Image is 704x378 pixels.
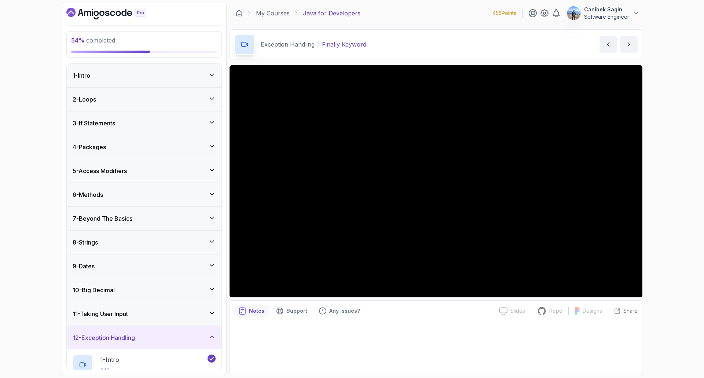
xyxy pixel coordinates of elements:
[584,13,629,21] p: Software Engineer
[230,65,642,297] iframe: 7 - Finally Keyword
[73,95,96,104] h3: 2 - Loops
[549,307,562,315] p: Repo
[73,286,115,294] h3: 10 - Big Decimal
[303,9,360,18] p: Java for Developers
[67,111,221,135] button: 3-If Statements
[100,355,119,364] p: 1 - Intro
[71,37,115,44] span: completed
[67,64,221,87] button: 1-Intro
[67,88,221,111] button: 2-Loops
[73,262,95,271] h3: 9 - Dates
[584,6,629,13] p: Canibek Sagin
[73,309,128,318] h3: 11 - Taking User Input
[286,307,307,315] p: Support
[67,207,221,230] button: 7-Beyond The Basics
[73,71,90,80] h3: 1 - Intro
[73,238,98,247] h3: 8 - Strings
[261,40,315,49] p: Exception Handling
[73,190,103,199] h3: 6 - Methods
[73,143,106,151] h3: 4 - Packages
[100,367,119,374] p: 2:16
[71,37,85,44] span: 54 %
[67,159,221,183] button: 5-Access Modifiers
[67,135,221,159] button: 4-Packages
[73,333,135,342] h3: 12 - Exception Handling
[67,231,221,254] button: 8-Strings
[67,302,221,326] button: 11-Taking User Input
[73,355,216,375] button: 1-Intro2:16
[73,214,132,223] h3: 7 - Beyond The Basics
[322,40,366,49] p: Finally Keyword
[272,305,312,317] button: Support button
[249,307,264,315] p: Notes
[315,305,364,317] button: Feedback button
[256,9,290,18] a: My Courses
[623,307,638,315] p: Share
[510,307,525,315] p: Slides
[66,8,163,19] a: Dashboard
[492,10,516,17] p: 455 Points
[67,278,221,302] button: 10-Big Decimal
[329,307,360,315] p: Any issues?
[620,36,638,53] button: next content
[599,36,617,53] button: previous content
[234,305,269,317] button: notes button
[608,307,638,315] button: Share
[583,307,602,315] p: Designs
[67,254,221,278] button: 9-Dates
[73,119,115,128] h3: 3 - If Statements
[73,166,127,175] h3: 5 - Access Modifiers
[67,326,221,349] button: 12-Exception Handling
[235,10,243,17] a: Dashboard
[566,6,639,21] button: user profile imageCanibek SaginSoftware Engineer
[567,6,581,20] img: user profile image
[67,183,221,206] button: 6-Methods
